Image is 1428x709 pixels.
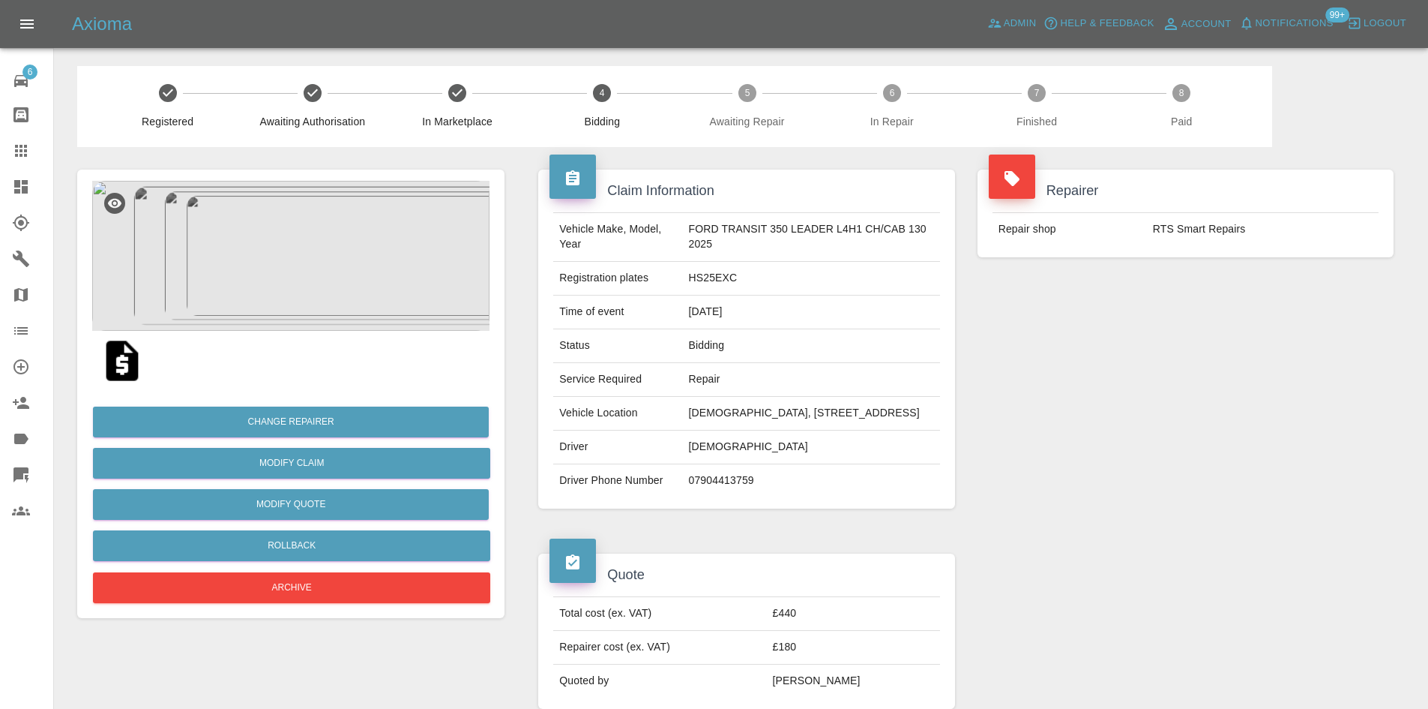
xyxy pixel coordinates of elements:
[1147,213,1379,246] td: RTS Smart Repairs
[682,363,939,397] td: Repair
[93,448,490,479] a: Modify Claim
[1158,12,1235,36] a: Account
[246,114,379,129] span: Awaiting Authorisation
[1235,12,1337,35] button: Notifications
[767,597,940,631] td: £440
[553,329,682,363] td: Status
[553,213,682,262] td: Vehicle Make, Model, Year
[983,12,1040,35] a: Admin
[93,530,490,561] button: Rollback
[600,88,605,98] text: 4
[536,114,669,129] span: Bidding
[682,431,939,464] td: [DEMOGRAPHIC_DATA]
[72,12,132,36] h5: Axioma
[92,181,489,331] img: 0bc25f08-733b-4950-9437-bdf26893d5bb
[1004,15,1037,32] span: Admin
[1256,15,1334,32] span: Notifications
[553,397,682,431] td: Vehicle Location
[93,572,490,603] button: Archive
[553,431,682,464] td: Driver
[825,114,958,129] span: In Repair
[682,397,939,431] td: [DEMOGRAPHIC_DATA], [STREET_ADDRESS]
[553,597,766,631] td: Total cost (ex. VAT)
[682,296,939,329] td: [DATE]
[1060,15,1154,32] span: Help & Feedback
[93,407,489,437] button: Change Repairer
[682,213,939,262] td: FORD TRANSIT 350 LEADER L4H1 CH/CAB 130 2025
[992,213,1147,246] td: Repair shop
[553,631,766,665] td: Repairer cost (ex. VAT)
[553,296,682,329] td: Time of event
[970,114,1103,129] span: Finished
[1325,8,1349,23] span: 99+
[989,181,1382,201] h4: Repairer
[1343,12,1410,35] button: Logout
[1115,114,1248,129] span: Paid
[682,329,939,363] td: Bidding
[1181,16,1232,33] span: Account
[682,262,939,296] td: HS25EXC
[391,114,523,129] span: In Marketplace
[889,88,894,98] text: 6
[549,181,943,201] h4: Claim Information
[93,489,489,520] button: Modify Quote
[681,114,813,129] span: Awaiting Repair
[553,665,766,698] td: Quoted by
[1364,15,1406,32] span: Logout
[682,464,939,497] td: 07904413759
[767,631,940,665] td: £180
[553,464,682,497] td: Driver Phone Number
[1040,12,1157,35] button: Help & Feedback
[767,665,940,698] td: [PERSON_NAME]
[553,363,682,397] td: Service Required
[101,114,234,129] span: Registered
[9,6,45,42] button: Open drawer
[1179,88,1184,98] text: 8
[1034,88,1040,98] text: 7
[98,337,146,385] img: original/efb74eab-bdf7-4532-a90c-6a6421b1a887
[549,565,943,585] h4: Quote
[22,65,37,80] span: 6
[744,88,750,98] text: 5
[553,262,682,296] td: Registration plates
